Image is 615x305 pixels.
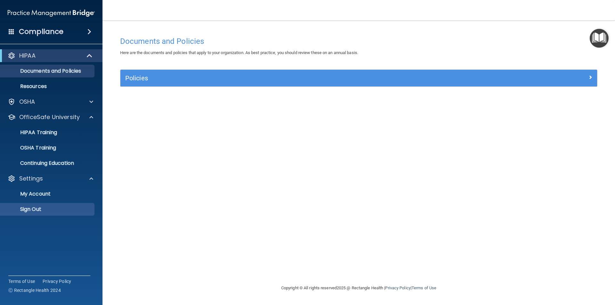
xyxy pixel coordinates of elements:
p: Sign Out [4,206,92,213]
h5: Policies [125,75,473,82]
a: Settings [8,175,93,182]
a: HIPAA [8,52,93,60]
p: Documents and Policies [4,68,92,74]
p: Settings [19,175,43,182]
h4: Compliance [19,27,63,36]
a: Terms of Use [8,278,35,285]
iframe: Drift Widget Chat Controller [583,261,607,285]
a: Policies [125,73,592,83]
p: HIPAA [19,52,36,60]
a: Privacy Policy [43,278,71,285]
p: My Account [4,191,92,197]
p: HIPAA Training [4,129,57,136]
img: PMB logo [8,7,95,20]
a: Terms of Use [412,285,436,290]
span: Here are the documents and policies that apply to your organization. As best practice, you should... [120,50,358,55]
p: Resources [4,83,92,90]
p: OfficeSafe University [19,113,80,121]
h4: Documents and Policies [120,37,597,45]
button: Open Resource Center [590,29,609,48]
a: Privacy Policy [385,285,410,290]
a: OSHA [8,98,93,106]
span: Ⓒ Rectangle Health 2024 [8,287,61,293]
div: Copyright © All rights reserved 2025 @ Rectangle Health | | [242,278,476,298]
p: OSHA Training [4,145,56,151]
p: Continuing Education [4,160,92,166]
a: OfficeSafe University [8,113,93,121]
p: OSHA [19,98,35,106]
